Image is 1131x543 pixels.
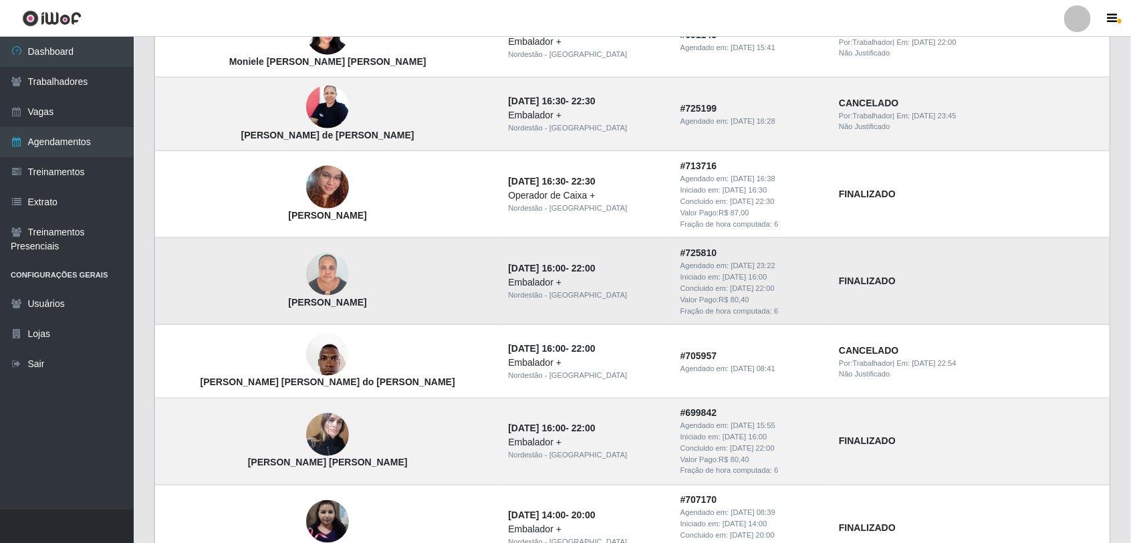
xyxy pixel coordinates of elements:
div: Iniciado em: [680,271,823,283]
time: [DATE] 08:41 [731,364,775,372]
strong: # 699842 [680,408,717,419]
div: Iniciado em: [680,185,823,196]
div: Embalador + [508,276,664,290]
div: Fração de hora computada: 6 [680,219,823,230]
div: Nordestão - [GEOGRAPHIC_DATA] [508,122,664,134]
img: Gabriela Firmino de Lima [306,149,349,225]
div: Embalador + [508,108,664,122]
strong: - [508,423,595,434]
time: [DATE] 14:00 [723,520,767,528]
strong: CANCELADO [839,98,898,108]
img: Maria de Fatima Silva de Medeiros [306,79,349,136]
time: [DATE] 16:00 [508,263,565,274]
time: [DATE] 16:00 [723,273,767,281]
strong: [PERSON_NAME] [PERSON_NAME] [248,457,408,468]
div: Agendado em: [680,116,823,127]
div: Valor Pago: R$ 80,40 [680,455,823,466]
time: [DATE] 20:00 [730,532,774,540]
time: [DATE] 23:22 [731,261,775,269]
time: [DATE] 22:30 [730,197,774,205]
div: Concluido em: [680,283,823,294]
div: Nordestão - [GEOGRAPHIC_DATA] [508,450,664,461]
div: Agendado em: [680,508,823,519]
time: [DATE] 23:45 [912,112,957,120]
div: Embalador + [508,523,664,537]
div: Embalador + [508,35,664,49]
time: [DATE] 16:30 [723,186,767,194]
strong: FINALIZADO [839,523,896,534]
div: Valor Pago: R$ 80,40 [680,294,823,306]
strong: FINALIZADO [839,436,896,447]
div: Concluido em: [680,196,823,207]
time: [DATE] 16:38 [731,175,775,183]
time: [DATE] 08:39 [731,509,775,517]
div: Agendado em: [680,42,823,53]
div: Não Justificado [839,121,1102,132]
time: [DATE] 16:30 [508,176,565,187]
strong: - [508,176,595,187]
img: Allan Deyvid Gonçalves do Nascimento [306,326,349,383]
strong: [PERSON_NAME] [288,297,366,308]
time: [DATE] 16:00 [508,343,565,354]
time: [DATE] 16:00 [508,423,565,434]
strong: [PERSON_NAME] de [PERSON_NAME] [241,130,414,140]
time: [DATE] 22:54 [912,359,957,367]
strong: # 713716 [680,160,717,171]
strong: # 725199 [680,103,717,114]
img: Tamara Denise Silva de Almeida [306,407,349,463]
span: Por: Trabalhador [839,112,892,120]
div: Embalador + [508,356,664,370]
strong: Moniele [PERSON_NAME] [PERSON_NAME] [229,56,426,67]
img: Marilene Vicente de Lima [306,246,349,303]
div: Operador de Caixa + [508,189,664,203]
strong: [PERSON_NAME] [288,210,366,221]
div: Não Justificado [839,47,1102,59]
strong: CANCELADO [839,345,898,356]
img: CoreUI Logo [22,10,82,27]
div: Agendado em: [680,260,823,271]
div: Concluido em: [680,530,823,542]
div: Nordestão - [GEOGRAPHIC_DATA] [508,370,664,381]
time: [DATE] 22:00 [730,284,774,292]
div: | Em: [839,110,1102,122]
div: Agendado em: [680,173,823,185]
strong: # 707170 [680,495,717,506]
strong: [PERSON_NAME] [PERSON_NAME] do [PERSON_NAME] [201,377,455,388]
time: [DATE] 16:28 [731,117,775,125]
strong: FINALIZADO [839,276,896,286]
strong: - [508,263,595,274]
div: Fração de hora computada: 6 [680,465,823,477]
strong: # 725810 [680,247,717,258]
div: Fração de hora computada: 6 [680,306,823,317]
div: Valor Pago: R$ 87,00 [680,207,823,219]
time: [DATE] 15:55 [731,422,775,430]
time: [DATE] 16:30 [508,96,565,106]
strong: # 691143 [680,29,717,40]
strong: - [508,343,595,354]
time: 22:00 [572,343,596,354]
strong: FINALIZADO [839,189,896,199]
time: 22:00 [572,263,596,274]
div: | Em: [839,37,1102,48]
time: [DATE] 16:00 [723,433,767,441]
time: 20:00 [572,510,596,521]
div: | Em: [839,358,1102,369]
div: Agendado em: [680,363,823,374]
time: [DATE] 14:00 [508,510,565,521]
strong: - [508,96,595,106]
time: 22:00 [572,423,596,434]
time: [DATE] 22:00 [912,38,957,46]
div: Embalador + [508,436,664,450]
div: Nordestão - [GEOGRAPHIC_DATA] [508,49,664,60]
time: [DATE] 15:41 [731,43,775,51]
img: Maria Alice da Silva [306,500,349,543]
span: Por: Trabalhador [839,359,892,367]
strong: # 705957 [680,350,717,361]
div: Nordestão - [GEOGRAPHIC_DATA] [508,290,664,301]
time: [DATE] 22:00 [730,445,774,453]
span: Por: Trabalhador [839,38,892,46]
div: Nordestão - [GEOGRAPHIC_DATA] [508,203,664,214]
div: Concluido em: [680,443,823,455]
strong: - [508,510,595,521]
time: 22:30 [572,176,596,187]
